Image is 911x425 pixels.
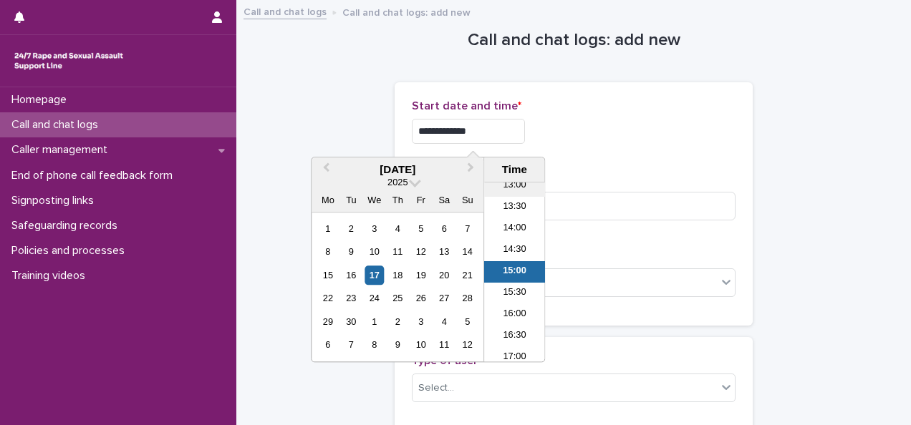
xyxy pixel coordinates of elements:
div: Fr [411,190,430,210]
li: 13:30 [484,197,545,218]
div: Choose Wednesday, 3 September 2025 [365,219,384,238]
li: 15:00 [484,261,545,283]
p: End of phone call feedback form [6,169,184,182]
div: Choose Sunday, 21 September 2025 [458,265,477,285]
p: Policies and processes [6,244,136,258]
div: Choose Friday, 5 September 2025 [411,219,430,238]
div: Choose Saturday, 20 September 2025 [435,265,454,285]
div: Choose Thursday, 4 September 2025 [388,219,408,238]
div: Choose Saturday, 27 September 2025 [435,289,454,308]
div: Choose Friday, 19 September 2025 [411,265,430,285]
div: Choose Thursday, 18 September 2025 [388,265,408,285]
div: Choose Monday, 6 October 2025 [318,336,337,355]
div: Sa [435,190,454,210]
div: Tu [342,190,361,210]
div: Choose Friday, 3 October 2025 [411,312,430,331]
div: Choose Wednesday, 10 September 2025 [365,243,384,262]
img: rhQMoQhaT3yELyF149Cw [11,47,126,75]
p: Signposting links [6,194,105,207]
div: Choose Monday, 22 September 2025 [318,289,337,308]
div: Choose Wednesday, 8 October 2025 [365,336,384,355]
div: Choose Thursday, 11 September 2025 [388,243,408,262]
span: 2025 [387,177,408,187]
p: Training videos [6,269,97,283]
li: 16:30 [484,326,545,347]
div: Choose Tuesday, 30 September 2025 [342,312,361,331]
li: 13:00 [484,175,545,197]
div: Choose Tuesday, 16 September 2025 [342,265,361,285]
li: 14:00 [484,218,545,240]
div: Choose Sunday, 7 September 2025 [458,219,477,238]
div: Choose Saturday, 4 October 2025 [435,312,454,331]
p: Call and chat logs: add new [342,4,471,19]
div: Choose Monday, 15 September 2025 [318,265,337,285]
p: Safeguarding records [6,219,129,233]
li: 16:00 [484,304,545,326]
div: Su [458,190,477,210]
div: Choose Thursday, 25 September 2025 [388,289,408,308]
p: Caller management [6,143,119,157]
div: Choose Thursday, 2 October 2025 [388,312,408,331]
div: Choose Sunday, 5 October 2025 [458,312,477,331]
div: Choose Tuesday, 2 September 2025 [342,219,361,238]
div: Choose Monday, 1 September 2025 [318,219,337,238]
li: 17:00 [484,347,545,368]
p: Call and chat logs [6,118,110,132]
div: Choose Sunday, 28 September 2025 [458,289,477,308]
div: [DATE] [312,163,483,176]
div: Choose Wednesday, 1 October 2025 [365,312,384,331]
div: Choose Friday, 26 September 2025 [411,289,430,308]
div: Choose Tuesday, 7 October 2025 [342,336,361,355]
li: 15:30 [484,283,545,304]
div: Choose Friday, 10 October 2025 [411,336,430,355]
div: Choose Wednesday, 24 September 2025 [365,289,384,308]
div: Choose Wednesday, 17 September 2025 [365,265,384,285]
div: Th [388,190,408,210]
div: Choose Sunday, 12 October 2025 [458,336,477,355]
div: Choose Tuesday, 9 September 2025 [342,243,361,262]
a: Call and chat logs [244,3,327,19]
div: Choose Friday, 12 September 2025 [411,243,430,262]
div: Choose Monday, 8 September 2025 [318,243,337,262]
button: Next Month [461,159,483,182]
div: Choose Sunday, 14 September 2025 [458,243,477,262]
p: Homepage [6,93,78,107]
span: Start date and time [412,100,521,112]
div: We [365,190,384,210]
div: Choose Saturday, 11 October 2025 [435,336,454,355]
div: Choose Thursday, 9 October 2025 [388,336,408,355]
div: month 2025-09 [317,218,479,357]
div: Select... [418,381,454,396]
div: Choose Saturday, 6 September 2025 [435,219,454,238]
div: Choose Tuesday, 23 September 2025 [342,289,361,308]
div: Choose Monday, 29 September 2025 [318,312,337,331]
div: Mo [318,190,337,210]
div: Choose Saturday, 13 September 2025 [435,243,454,262]
li: 14:30 [484,240,545,261]
button: Previous Month [313,159,336,182]
div: Time [488,163,541,176]
span: Type of user [412,355,481,366]
h1: Call and chat logs: add new [395,30,753,51]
